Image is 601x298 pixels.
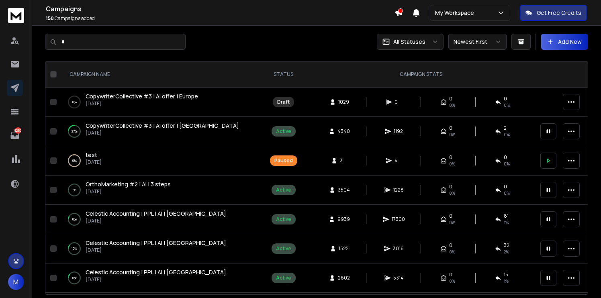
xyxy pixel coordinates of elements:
[504,102,510,108] span: 0%
[274,157,293,164] div: Paused
[72,98,77,106] p: 0 %
[449,125,452,131] span: 0
[541,34,588,50] button: Add New
[306,61,536,88] th: CAMPAIGN STATS
[86,130,239,136] p: [DATE]
[72,245,77,253] p: 10 %
[8,8,24,23] img: logo
[7,127,23,143] a: 8250
[86,180,171,188] a: OrthoMarketing #2 | AI | 3 steps
[60,146,261,176] td: 0%test[DATE]
[393,245,404,252] span: 3016
[86,100,198,107] p: [DATE]
[504,190,510,196] span: 0 %
[86,122,239,130] a: CopywriterCollective #3 | AI offer | [GEOGRAPHIC_DATA]
[276,245,291,252] div: Active
[449,213,452,219] span: 0
[520,5,587,21] button: Get Free Credits
[449,190,455,196] span: 0%
[504,184,507,190] span: 0
[504,219,509,226] span: 1 %
[338,187,350,193] span: 3504
[449,278,455,284] span: 0%
[60,176,261,205] td: 1%OrthoMarketing #2 | AI | 3 steps[DATE]
[86,151,97,159] a: test
[449,242,452,249] span: 0
[393,38,425,46] p: All Statuses
[86,159,102,165] p: [DATE]
[276,216,291,222] div: Active
[449,154,452,161] span: 0
[504,154,507,161] span: 0
[86,210,226,218] a: Celestic Accounting | PPL | AI | [GEOGRAPHIC_DATA]
[504,213,509,219] span: 81
[276,187,291,193] div: Active
[60,117,261,146] td: 27%CopywriterCollective #3 | AI offer | [GEOGRAPHIC_DATA][DATE]
[395,99,403,105] span: 0
[504,249,509,255] span: 2 %
[60,263,261,293] td: 11%Celestic Accounting | PPL | AI | [GEOGRAPHIC_DATA][DATE]
[449,184,452,190] span: 0
[261,61,306,88] th: STATUS
[337,216,350,222] span: 9939
[86,268,226,276] a: Celestic Accounting | PPL | AI | [GEOGRAPHIC_DATA]
[60,88,261,117] td: 0%CopywriterCollective #3 | AI offer | Europe[DATE]
[72,127,78,135] p: 27 %
[449,249,455,255] span: 0%
[86,239,226,247] span: Celestic Accounting | PPL | AI | [GEOGRAPHIC_DATA]
[448,34,507,50] button: Newest First
[338,99,349,105] span: 1029
[86,188,171,195] p: [DATE]
[276,275,291,281] div: Active
[449,271,452,278] span: 0
[393,275,404,281] span: 5314
[86,276,226,283] p: [DATE]
[72,186,76,194] p: 1 %
[504,161,510,167] span: 0 %
[15,127,21,134] p: 8250
[537,9,581,17] p: Get Free Credits
[339,245,349,252] span: 1522
[504,131,510,138] span: 0 %
[86,239,226,247] a: Celestic Accounting | PPL | AI | [GEOGRAPHIC_DATA]
[337,128,350,135] span: 4340
[395,157,403,164] span: 4
[86,122,239,129] span: CopywriterCollective #3 | AI offer | [GEOGRAPHIC_DATA]
[277,99,290,105] div: Draft
[60,61,261,88] th: CAMPAIGN NAME
[340,157,348,164] span: 3
[392,216,405,222] span: 17300
[46,15,395,22] p: Campaigns added
[60,205,261,234] td: 8%Celestic Accounting | PPL | AI | [GEOGRAPHIC_DATA][DATE]
[449,219,455,226] span: 0%
[8,274,24,290] button: M
[46,4,395,14] h1: Campaigns
[435,9,477,17] p: My Workspace
[393,187,404,193] span: 1228
[46,15,54,22] span: 150
[394,128,403,135] span: 1192
[72,157,77,165] p: 0 %
[86,247,226,253] p: [DATE]
[86,218,226,224] p: [DATE]
[276,128,291,135] div: Active
[504,278,509,284] span: 1 %
[72,215,77,223] p: 8 %
[449,102,455,108] span: 0%
[504,242,509,249] span: 32
[72,274,77,282] p: 11 %
[504,125,507,131] span: 2
[449,161,455,167] span: 0%
[86,210,226,217] span: Celestic Accounting | PPL | AI | [GEOGRAPHIC_DATA]
[504,271,508,278] span: 15
[60,234,261,263] td: 10%Celestic Accounting | PPL | AI | [GEOGRAPHIC_DATA][DATE]
[449,96,452,102] span: 0
[504,96,507,102] span: 0
[86,92,198,100] a: CopywriterCollective #3 | AI offer | Europe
